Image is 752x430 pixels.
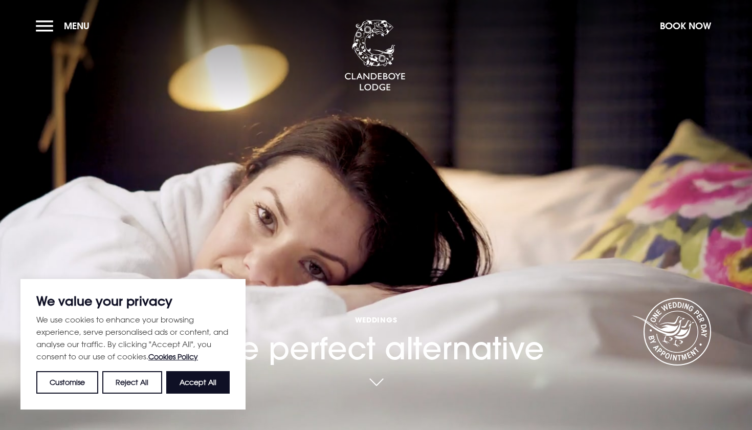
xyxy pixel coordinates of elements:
[36,295,230,307] p: We value your privacy
[344,20,406,92] img: Clandeboye Lodge
[208,262,544,367] h1: The perfect alternative
[655,15,716,37] button: Book Now
[36,371,98,394] button: Customise
[36,15,95,37] button: Menu
[166,371,230,394] button: Accept All
[208,315,544,325] span: Weddings
[64,20,90,32] span: Menu
[36,313,230,363] p: We use cookies to enhance your browsing experience, serve personalised ads or content, and analys...
[102,371,162,394] button: Reject All
[20,279,246,410] div: We value your privacy
[148,352,198,361] a: Cookies Policy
